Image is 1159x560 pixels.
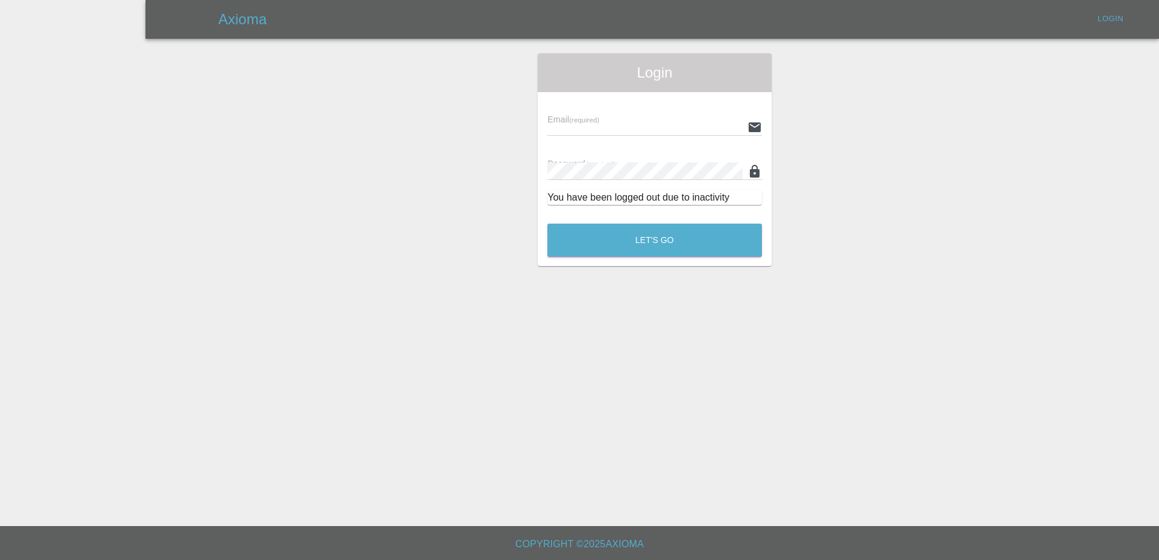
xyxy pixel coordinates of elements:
h5: Axioma [218,10,267,29]
h6: Copyright © 2025 Axioma [10,536,1149,553]
button: Let's Go [547,224,762,257]
small: (required) [586,161,616,168]
span: Password [547,159,615,168]
small: (required) [569,116,600,124]
span: Login [547,63,762,82]
div: You have been logged out due to inactivity [547,190,762,205]
span: Email [547,115,599,124]
a: Login [1091,10,1130,28]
